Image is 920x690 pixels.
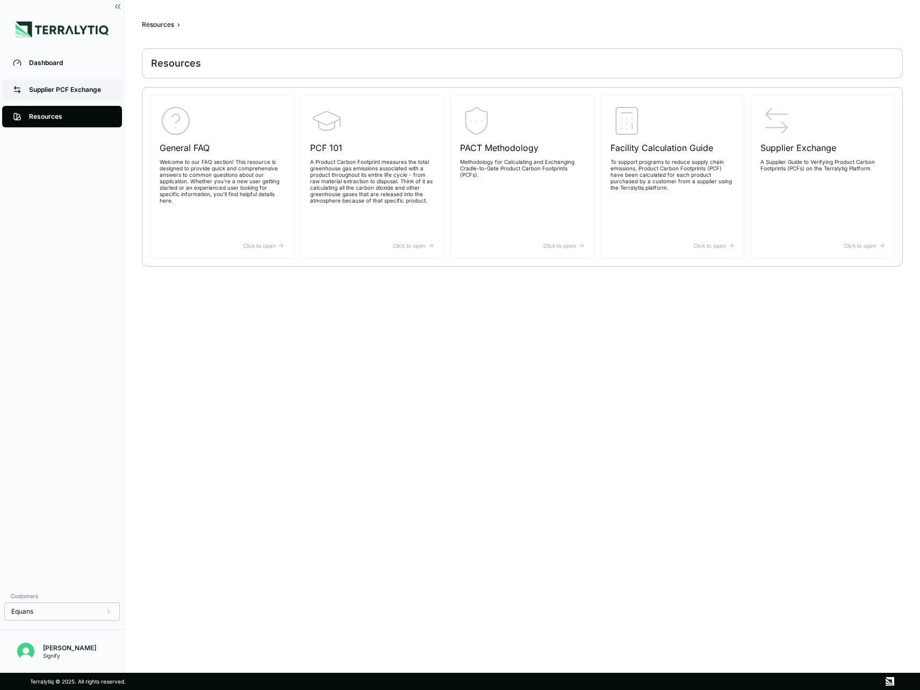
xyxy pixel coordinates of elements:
[160,242,284,249] div: Click to open
[43,652,96,659] div: Signify
[43,644,96,652] div: [PERSON_NAME]
[29,59,111,67] div: Dashboard
[760,141,885,154] h3: Supplier Exchange
[16,21,109,38] img: Logo
[310,242,435,249] div: Click to open
[29,112,111,121] div: Resources
[760,242,885,249] div: Click to open
[610,242,735,249] div: Click to open
[142,20,174,29] div: Resources
[460,141,585,154] h3: PACT Methodology
[160,159,284,204] p: Welcome to our FAQ section! This resource is designed to provide quick and comprehensive answers ...
[610,141,735,154] h3: Facility Calculation Guide
[160,141,284,154] h3: General FAQ
[310,141,435,154] h3: PCF 101
[460,159,585,178] p: Methodology for Calculating and Exchanging Cradle-to-Gate Product Carbon Footprints (PCFs).
[177,20,180,29] span: ›
[29,85,111,94] div: Supplier PCF Exchange
[451,96,593,257] a: PACT MethodologyMethodology for Calculating and Exchanging Cradle-to-Gate Product Carbon Footprin...
[17,643,34,660] img: Dick Rutten
[301,96,443,257] a: PCF 101A Product Carbon Footprint measures the total greenhouse gas emissions associated with a p...
[151,96,293,257] a: General FAQWelcome to our FAQ section! This resource is designed to provide quick and comprehensi...
[11,607,33,616] span: Equans
[4,590,120,602] div: Customers
[13,638,39,664] button: Open user button
[760,159,885,171] p: A Supplier Guide to Verifying Product Carbon Footprints (PCFs) on the Terralytig Platform
[752,96,894,257] a: Supplier ExchangeA Supplier Guide to Verifying Product Carbon Footprints (PCFs) on the Terralytig...
[610,159,735,191] p: To support programs to reduce supply chain emissions, Product Carbon Footprints (PCF) have been c...
[310,159,435,204] p: A Product Carbon Footprint measures the total greenhouse gas emissions associated with a product ...
[460,242,585,249] div: Click to open
[602,96,744,257] a: Facility Calculation GuideTo support programs to reduce supply chain emissions, Product Carbon Fo...
[151,57,201,70] div: Resources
